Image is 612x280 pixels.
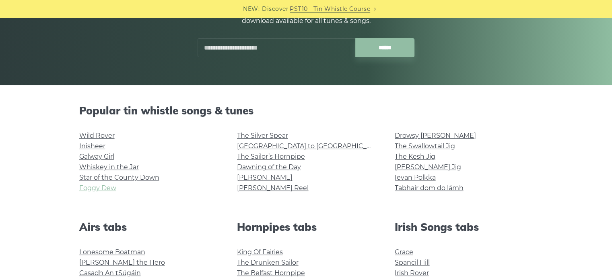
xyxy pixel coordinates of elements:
a: [PERSON_NAME] Reel [237,184,309,192]
a: The Silver Spear [237,132,288,139]
a: Ievan Polkka [395,174,436,181]
a: The Kesh Jig [395,153,435,160]
a: Inisheer [79,142,105,150]
span: Discover [262,4,288,14]
a: Lonesome Boatman [79,248,145,256]
h2: Irish Songs tabs [395,221,533,233]
a: Wild Rover [79,132,115,139]
a: Spancil Hill [395,259,430,266]
a: Casadh An tSúgáin [79,269,141,277]
a: Grace [395,248,413,256]
a: Foggy Dew [79,184,116,192]
a: [PERSON_NAME] [237,174,293,181]
a: The Drunken Sailor [237,259,299,266]
a: PST10 - Tin Whistle Course [290,4,370,14]
a: [PERSON_NAME] the Hero [79,259,165,266]
a: Galway Girl [79,153,114,160]
h2: Popular tin whistle songs & tunes [79,104,533,117]
h2: Airs tabs [79,221,218,233]
a: The Swallowtail Jig [395,142,455,150]
a: [GEOGRAPHIC_DATA] to [GEOGRAPHIC_DATA] [237,142,385,150]
a: Irish Rover [395,269,429,277]
a: Drowsy [PERSON_NAME] [395,132,476,139]
a: Star of the County Down [79,174,159,181]
a: King Of Fairies [237,248,283,256]
h2: Hornpipes tabs [237,221,375,233]
a: Whiskey in the Jar [79,163,139,171]
a: Tabhair dom do lámh [395,184,464,192]
a: The Sailor’s Hornpipe [237,153,305,160]
a: Dawning of the Day [237,163,301,171]
a: The Belfast Hornpipe [237,269,305,277]
span: NEW: [243,4,260,14]
a: [PERSON_NAME] Jig [395,163,461,171]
